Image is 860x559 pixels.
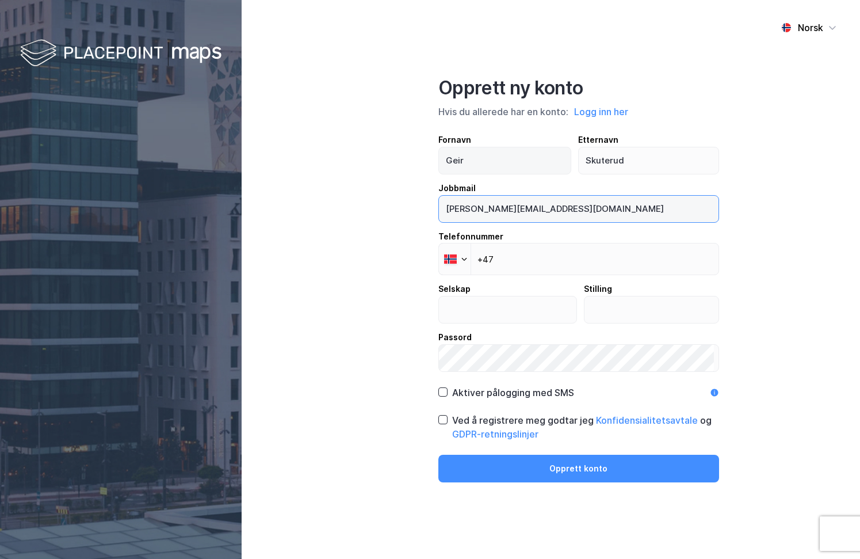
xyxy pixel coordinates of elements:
[438,330,719,344] div: Passord
[438,133,572,147] div: Fornavn
[439,244,471,275] div: Norway: + 47
[438,77,719,100] div: Opprett ny konto
[438,181,719,195] div: Jobbmail
[798,21,823,35] div: Norsk
[802,504,860,559] iframe: Chat Widget
[452,413,719,441] div: Ved å registrere meg godtar jeg og
[438,455,719,482] button: Opprett konto
[578,133,719,147] div: Etternavn
[584,282,719,296] div: Stilling
[438,230,719,244] div: Telefonnummer
[20,37,221,71] img: logo-white.f07954bde2210d2a523dddb988cd2aa7.svg
[571,104,632,119] button: Logg inn her
[438,282,578,296] div: Selskap
[438,243,719,275] input: Telefonnummer
[452,386,574,400] div: Aktiver pålogging med SMS
[438,104,719,119] div: Hvis du allerede har en konto:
